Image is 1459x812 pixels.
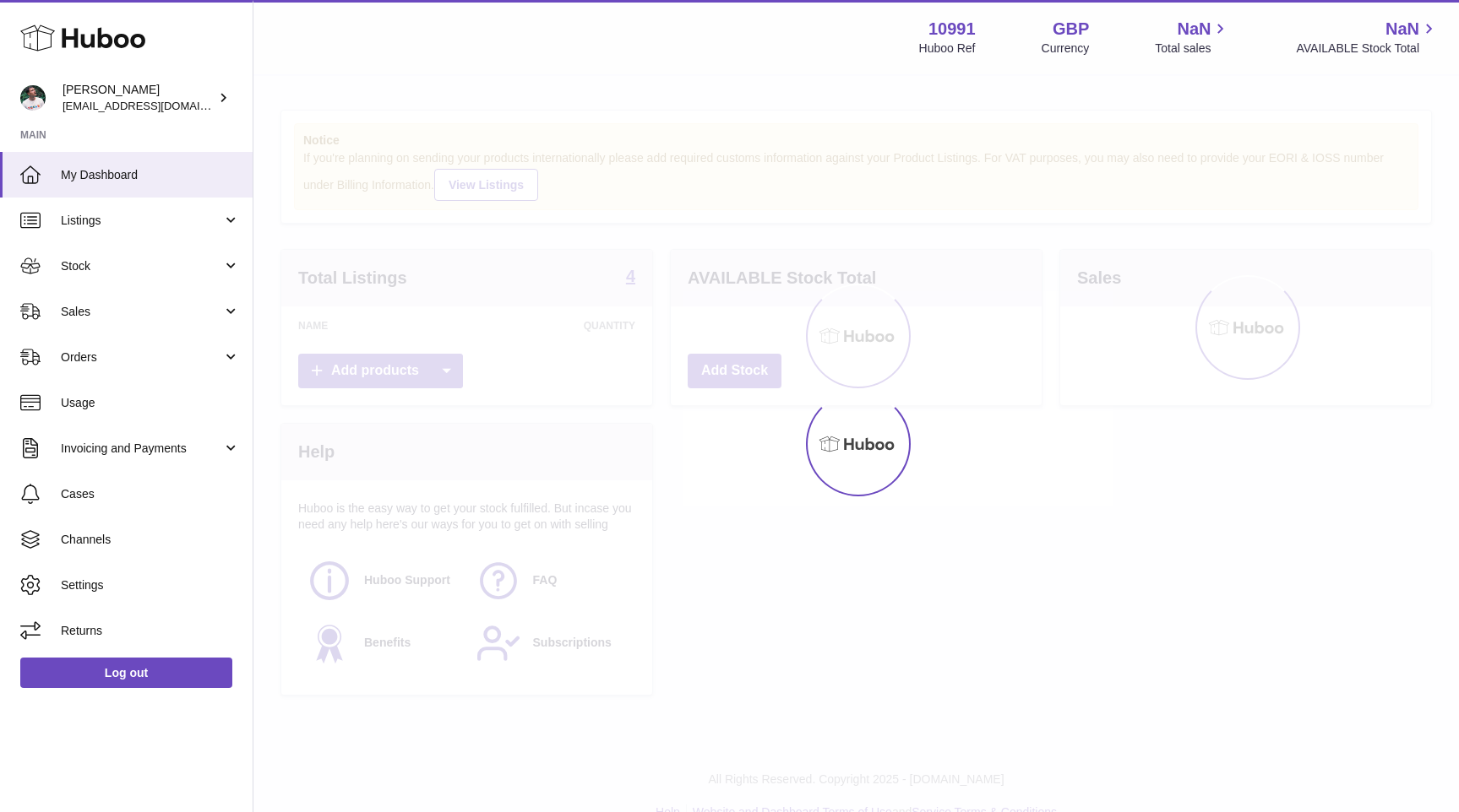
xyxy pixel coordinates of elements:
span: NaN [1177,18,1211,41]
a: NaN AVAILABLE Stock Total [1296,18,1439,57]
span: Usage [61,395,240,411]
span: Stock [61,258,222,274]
div: Currency [1042,41,1090,57]
span: Orders [61,349,222,365]
span: NaN [1386,18,1419,41]
span: Cases [61,486,240,502]
span: My Dashboard [61,167,240,183]
a: NaN Total sales [1155,18,1230,57]
span: Invoicing and Payments [61,441,222,457]
span: Sales [61,304,222,320]
span: Returns [61,623,240,639]
span: Channels [61,532,240,548]
span: Listings [61,213,222,229]
strong: 10991 [928,18,976,41]
span: Total sales [1155,41,1230,57]
img: timshieff@gmail.com [20,85,46,111]
div: Huboo Ref [919,41,976,57]
strong: GBP [1053,18,1089,41]
span: Settings [61,577,240,593]
span: AVAILABLE Stock Total [1296,41,1439,57]
div: [PERSON_NAME] [63,82,215,114]
span: [EMAIL_ADDRESS][DOMAIN_NAME] [63,99,248,112]
a: Log out [20,658,232,688]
